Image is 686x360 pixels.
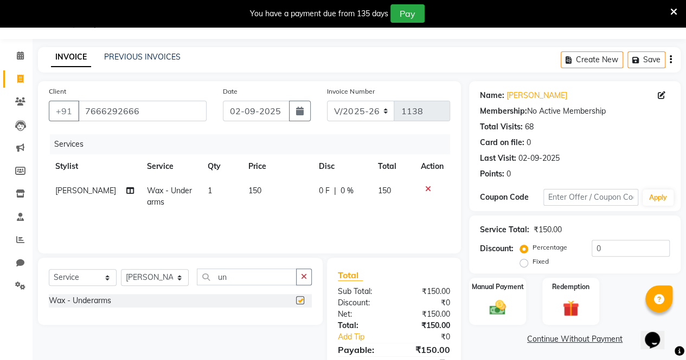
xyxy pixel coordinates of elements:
div: Name: [480,90,504,101]
a: [PERSON_NAME] [507,90,567,101]
div: Membership: [480,106,527,117]
th: Qty [201,154,242,179]
th: Action [414,154,450,179]
a: PREVIOUS INVOICES [104,52,181,62]
div: 02-09-2025 [518,153,560,164]
img: _gift.svg [557,298,584,318]
span: 150 [377,186,390,195]
span: 0 F [319,185,330,197]
div: Net: [330,309,394,320]
span: 1 [208,186,212,195]
span: | [334,185,336,197]
div: ₹0 [405,331,458,343]
label: Invoice Number [327,87,374,96]
a: Add Tip [330,331,405,343]
label: Date [223,87,238,96]
div: Service Total: [480,224,529,235]
th: Disc [312,154,371,179]
div: Discount: [480,243,514,254]
div: You have a payment due from 135 days [250,8,388,19]
input: Search by Name/Mobile/Email/Code [78,101,207,121]
div: Coupon Code [480,192,543,203]
label: Fixed [533,257,549,266]
label: Client [49,87,66,96]
div: Payable: [330,343,394,356]
div: 0 [507,168,511,180]
span: 0 % [341,185,354,197]
button: Pay [390,4,425,23]
div: Points: [480,168,504,180]
label: Redemption [552,282,589,292]
div: ₹150.00 [394,343,458,356]
a: Continue Without Payment [471,333,678,345]
span: Wax - Underarms [147,186,192,207]
input: Enter Offer / Coupon Code [543,189,638,206]
div: Last Visit: [480,153,516,164]
div: ₹0 [394,297,458,309]
div: Wax - Underarms [49,295,111,306]
span: 150 [248,186,261,195]
label: Manual Payment [472,282,524,292]
button: +91 [49,101,79,121]
th: Price [242,154,312,179]
div: ₹150.00 [394,320,458,331]
label: Percentage [533,243,567,252]
button: Apply [643,189,674,206]
div: Sub Total: [330,286,394,297]
th: Stylist [49,154,140,179]
th: Service [140,154,201,179]
div: ₹150.00 [394,309,458,320]
div: ₹150.00 [394,286,458,297]
div: Services [50,134,458,154]
div: ₹150.00 [534,224,562,235]
img: _cash.svg [484,298,511,317]
span: Total [338,270,363,281]
div: 0 [527,137,531,148]
div: Card on file: [480,137,524,148]
th: Total [371,154,414,179]
div: Total: [330,320,394,331]
button: Create New [561,51,623,68]
span: [PERSON_NAME] [55,186,116,195]
input: Search or Scan [197,269,297,285]
div: Discount: [330,297,394,309]
div: Total Visits: [480,121,523,133]
div: 68 [525,121,534,133]
a: INVOICE [51,48,91,67]
iframe: chat widget [640,317,675,349]
div: No Active Membership [480,106,670,117]
button: Save [627,51,665,68]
